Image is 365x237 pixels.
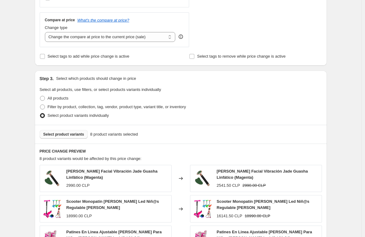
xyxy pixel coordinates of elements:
[56,76,136,82] p: Select which products should change in price
[45,18,75,22] h3: Compare at price
[66,169,158,180] span: [PERSON_NAME] Facial Vibración Jade Guasha Linfático (Magenta)
[90,131,138,137] span: 8 product variants selected
[48,96,69,100] span: All products
[43,169,61,188] img: rodillo-masajeador-facial-vibracion-jade-guasha-linfatico-552352_80x.jpg
[178,34,184,40] div: help
[48,113,109,118] span: Select product variants individually
[217,199,310,210] span: Scooter Monopatín [PERSON_NAME] Led Niñ@s Regulable [PERSON_NAME]
[66,213,92,219] div: 18990.00 CLP
[66,182,90,189] div: 2990.00 CLP
[77,18,129,22] button: What's the compare at price?
[66,199,159,210] span: Scooter Monopatín [PERSON_NAME] Led Niñ@s Regulable [PERSON_NAME]
[217,213,242,219] div: 16141.50 CLP
[43,132,84,137] span: Select product variants
[245,213,270,219] strike: 18990.00 CLP
[197,54,286,59] span: Select tags to remove while price change is active
[40,87,161,92] span: Select all products, use filters, or select products variants individually
[193,200,212,218] img: scooter-monopatin-ruedas-led-nin-at-s-regulable-rosado-417448_80x.jpg
[217,169,308,180] span: [PERSON_NAME] Facial Vibración Jade Guasha Linfático (Magenta)
[40,130,88,139] button: Select product variants
[43,200,61,218] img: scooter-monopatin-ruedas-led-nin-at-s-regulable-rosado-417448_80x.jpg
[45,25,68,30] span: Change type
[217,182,240,189] div: 2541.50 CLP
[40,76,54,82] h2: Step 3.
[193,169,212,188] img: rodillo-masajeador-facial-vibracion-jade-guasha-linfatico-552352_80x.jpg
[40,149,322,154] h6: PRICE CHANGE PREVIEW
[40,156,141,161] span: 8 product variants would be affected by this price change:
[48,104,186,109] span: Filter by product, collection, tag, vendor, product type, variant title, or inventory
[242,182,266,189] strike: 2990.00 CLP
[48,54,129,59] span: Select tags to add while price change is active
